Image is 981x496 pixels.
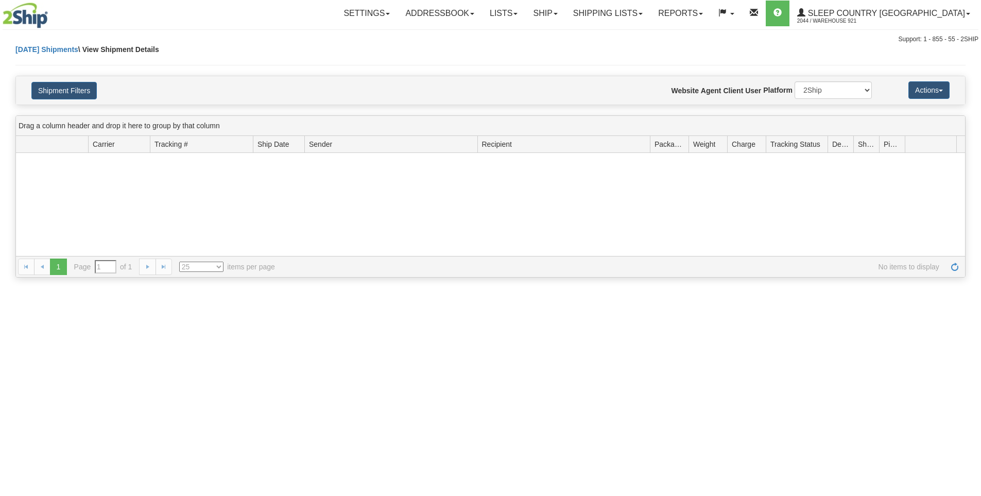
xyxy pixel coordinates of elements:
[732,139,755,149] span: Charge
[908,81,950,99] button: Actions
[723,85,743,96] label: Client
[482,1,525,26] a: Lists
[309,139,332,149] span: Sender
[482,139,512,149] span: Recipient
[805,9,965,18] span: Sleep Country [GEOGRAPHIC_DATA]
[770,139,820,149] span: Tracking Status
[884,139,901,149] span: Pickup Status
[398,1,482,26] a: Addressbook
[745,85,761,96] label: User
[3,35,978,44] div: Support: 1 - 855 - 55 - 2SHIP
[15,45,78,54] a: [DATE] Shipments
[693,139,715,149] span: Weight
[3,3,48,28] img: logo2044.jpg
[858,139,875,149] span: Shipment Issues
[797,16,874,26] span: 2044 / Warehouse 921
[78,45,159,54] span: \ View Shipment Details
[154,139,188,149] span: Tracking #
[16,116,965,136] div: grid grouping header
[565,1,650,26] a: Shipping lists
[31,82,97,99] button: Shipment Filters
[701,85,721,96] label: Agent
[179,262,275,272] span: items per page
[672,85,699,96] label: Website
[336,1,398,26] a: Settings
[74,260,132,273] span: Page of 1
[257,139,289,149] span: Ship Date
[946,259,963,275] a: Refresh
[650,1,711,26] a: Reports
[50,259,66,275] span: 1
[93,139,115,149] span: Carrier
[763,85,793,95] label: Platform
[289,262,939,272] span: No items to display
[525,1,565,26] a: Ship
[655,139,684,149] span: Packages
[832,139,849,149] span: Delivery Status
[789,1,978,26] a: Sleep Country [GEOGRAPHIC_DATA] 2044 / Warehouse 921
